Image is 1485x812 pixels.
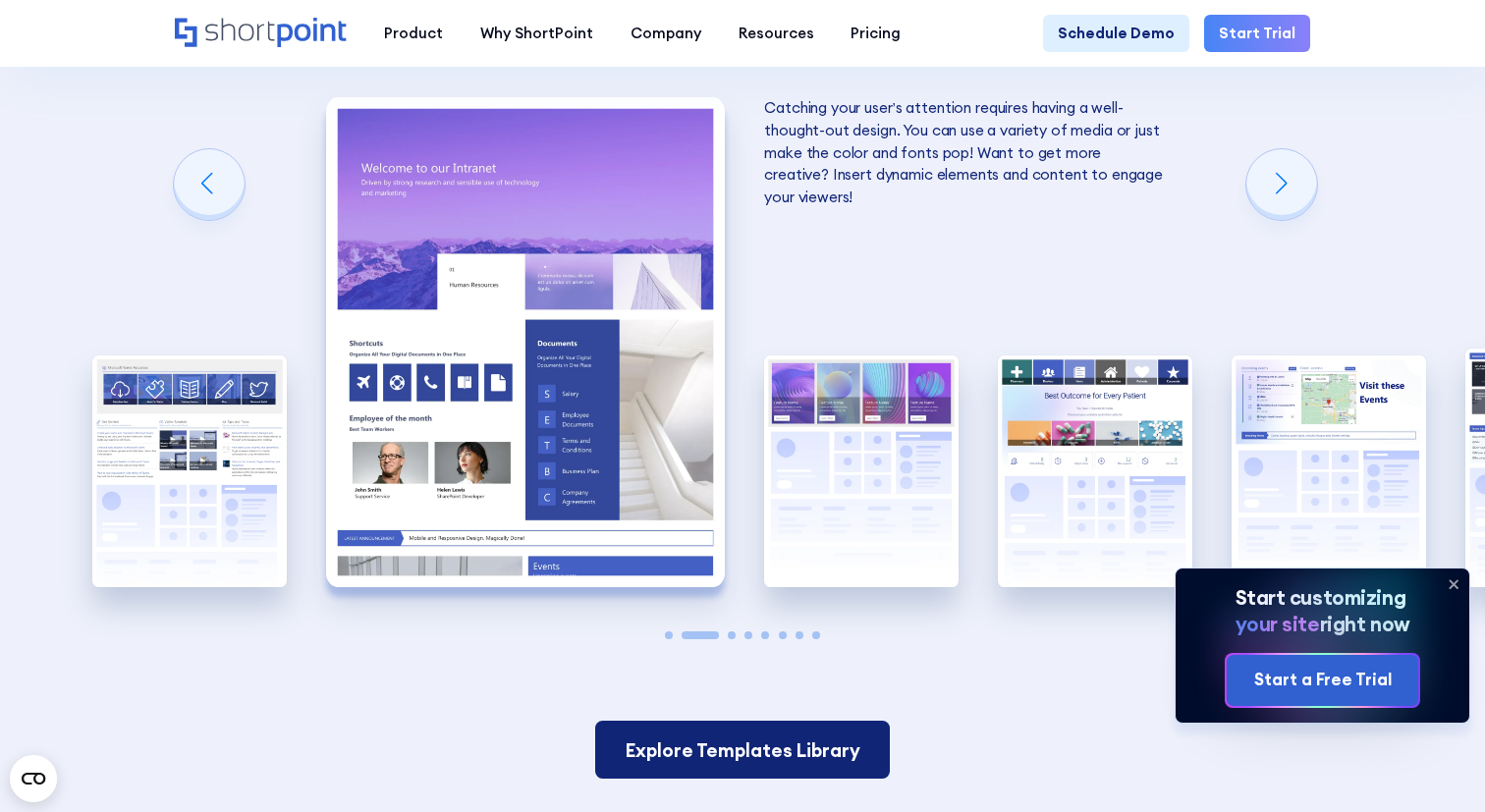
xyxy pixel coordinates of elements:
[1232,355,1426,588] img: Internal SharePoint site example for knowledge base
[682,631,719,639] span: Go to slide 2
[1131,584,1485,812] div: Chat-Widget
[1254,668,1392,693] div: Start a Free Trial
[779,631,787,639] span: Go to slide 6
[1204,15,1310,52] a: Start Trial
[764,97,1163,208] p: Catching your user’s attention requires having a well-thought-out design. You can use a variety o...
[480,23,593,45] div: Why ShortPoint
[832,15,919,52] a: Pricing
[612,15,720,52] a: Company
[92,355,287,588] div: 1 / 8
[761,631,769,639] span: Go to slide 5
[92,355,287,588] img: HR SharePoint site example for Homepage
[174,149,245,220] div: Previous slide
[720,15,833,52] a: Resources
[326,97,725,587] div: 2 / 8
[1246,149,1317,220] div: Next slide
[812,631,820,639] span: Go to slide 8
[665,631,673,639] span: Go to slide 1
[1131,584,1485,812] iframe: Chat Widget
[764,355,959,588] div: 3 / 8
[728,631,736,639] span: Go to slide 3
[739,23,814,45] div: Resources
[764,355,959,588] img: SharePoint Communication site example for news
[365,15,462,52] a: Product
[10,755,57,802] button: Open CMP widget
[1227,655,1417,707] a: Start a Free Trial
[796,631,803,639] span: Go to slide 7
[631,23,701,45] div: Company
[175,18,348,49] a: Home
[384,23,443,45] div: Product
[1232,355,1426,588] div: 5 / 8
[462,15,612,52] a: Why ShortPoint
[744,631,752,639] span: Go to slide 4
[851,23,901,45] div: Pricing
[595,721,889,779] a: Explore Templates Library
[998,355,1192,588] div: 4 / 8
[998,355,1192,588] img: HR SharePoint site example for documents
[1043,15,1189,52] a: Schedule Demo
[326,97,725,587] img: Internal SharePoint site example for company policy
